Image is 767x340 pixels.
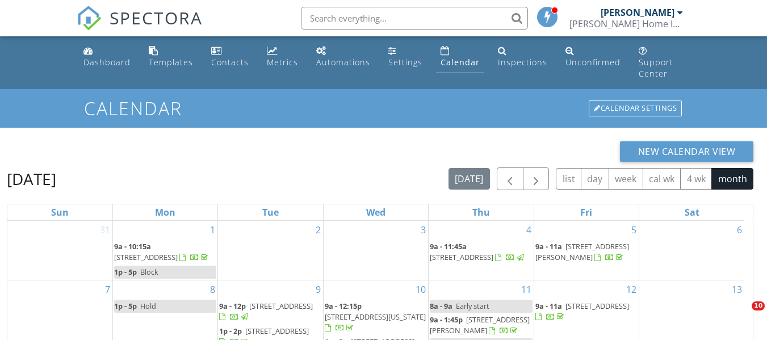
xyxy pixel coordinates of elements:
[680,168,712,190] button: 4 wk
[609,168,643,190] button: week
[110,6,203,30] span: SPECTORA
[208,221,217,239] a: Go to September 1, 2025
[83,57,131,68] div: Dashboard
[430,313,532,338] a: 9a - 1:45p [STREET_ADDRESS][PERSON_NAME]
[601,7,674,18] div: [PERSON_NAME]
[413,280,428,299] a: Go to September 10, 2025
[7,167,56,190] h2: [DATE]
[639,57,673,79] div: Support Center
[535,241,629,262] span: [STREET_ADDRESS][PERSON_NAME]
[470,204,492,220] a: Thursday
[430,252,493,262] span: [STREET_ADDRESS]
[312,41,375,73] a: Automations (Basic)
[634,41,688,85] a: Support Center
[207,41,253,73] a: Contacts
[325,312,426,322] span: [STREET_ADDRESS][US_STATE]
[430,241,526,262] a: 9a - 11:45a [STREET_ADDRESS]
[7,221,112,280] td: Go to August 31, 2025
[77,6,102,31] img: The Best Home Inspection Software - Spectora
[103,280,112,299] a: Go to September 7, 2025
[430,240,532,265] a: 9a - 11:45a [STREET_ADDRESS]
[498,57,547,68] div: Inspections
[430,241,467,251] span: 9a - 11:45a
[561,41,625,73] a: Unconfirmed
[114,241,151,251] span: 9a - 10:15a
[219,301,313,322] a: 9a - 12p [STREET_ADDRESS]
[730,280,744,299] a: Go to September 13, 2025
[578,204,594,220] a: Friday
[114,240,216,265] a: 9a - 10:15a [STREET_ADDRESS]
[112,221,217,280] td: Go to September 1, 2025
[429,221,534,280] td: Go to September 4, 2025
[77,15,203,39] a: SPECTORA
[114,252,178,262] span: [STREET_ADDRESS]
[313,221,323,239] a: Go to September 2, 2025
[140,301,156,311] span: Hold
[316,57,370,68] div: Automations
[535,300,638,324] a: 9a - 11a [STREET_ADDRESS]
[535,301,629,322] a: 9a - 11a [STREET_ADDRESS]
[629,221,639,239] a: Go to September 5, 2025
[260,204,281,220] a: Tuesday
[430,301,452,311] span: 8a - 9a
[211,57,249,68] div: Contacts
[219,300,321,324] a: 9a - 12p [STREET_ADDRESS]
[153,204,178,220] a: Monday
[728,301,756,329] iframe: Intercom live chat
[556,168,581,190] button: list
[219,301,246,311] span: 9a - 12p
[624,280,639,299] a: Go to September 12, 2025
[430,314,463,325] span: 9a - 1:45p
[313,280,323,299] a: Go to September 9, 2025
[497,167,523,191] button: Previous month
[114,241,210,262] a: 9a - 10:15a [STREET_ADDRESS]
[519,280,534,299] a: Go to September 11, 2025
[523,167,550,191] button: Next month
[682,204,702,220] a: Saturday
[325,301,426,333] a: 9a - 12:15p [STREET_ADDRESS][US_STATE]
[565,57,621,68] div: Unconfirmed
[535,241,629,262] a: 9a - 11a [STREET_ADDRESS][PERSON_NAME]
[639,221,744,280] td: Go to September 6, 2025
[588,99,683,117] a: Calendar Settings
[711,168,753,190] button: month
[98,221,112,239] a: Go to August 31, 2025
[79,41,135,73] a: Dashboard
[449,168,490,190] button: [DATE]
[140,267,158,277] span: Block
[144,41,198,73] a: Templates
[535,240,638,265] a: 9a - 11a [STREET_ADDRESS][PERSON_NAME]
[643,168,681,190] button: cal wk
[388,57,422,68] div: Settings
[267,57,298,68] div: Metrics
[114,267,137,277] span: 1p - 5p
[219,326,242,336] span: 1p - 2p
[735,221,744,239] a: Go to September 6, 2025
[535,301,562,311] span: 9a - 11a
[364,204,388,220] a: Wednesday
[418,221,428,239] a: Go to September 3, 2025
[456,301,489,311] span: Early start
[534,221,639,280] td: Go to September 5, 2025
[84,98,683,118] h1: Calendar
[208,280,217,299] a: Go to September 8, 2025
[589,100,682,116] div: Calendar Settings
[752,301,765,310] span: 10
[325,300,427,335] a: 9a - 12:15p [STREET_ADDRESS][US_STATE]
[245,326,309,336] span: [STREET_ADDRESS]
[436,41,484,73] a: Calendar
[441,57,480,68] div: Calendar
[569,18,683,30] div: Thompson Home Inspection, LLC
[301,7,528,30] input: Search everything...
[493,41,552,73] a: Inspections
[218,221,323,280] td: Go to September 2, 2025
[249,301,313,311] span: [STREET_ADDRESS]
[535,241,562,251] span: 9a - 11a
[620,141,754,162] button: New Calendar View
[114,301,137,311] span: 1p - 5p
[384,41,427,73] a: Settings
[430,314,530,335] span: [STREET_ADDRESS][PERSON_NAME]
[565,301,629,311] span: [STREET_ADDRESS]
[581,168,609,190] button: day
[430,314,530,335] a: 9a - 1:45p [STREET_ADDRESS][PERSON_NAME]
